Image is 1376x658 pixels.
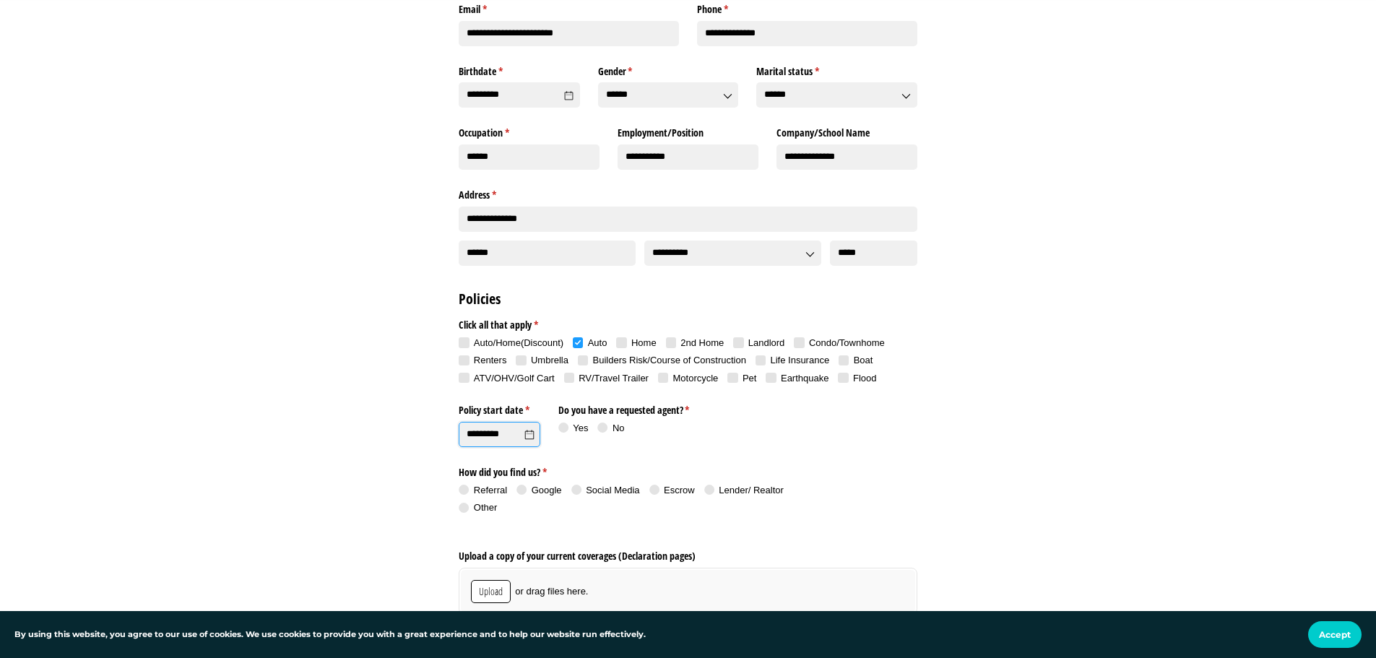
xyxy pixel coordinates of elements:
[515,585,588,598] span: or drag files here.
[459,289,917,309] h2: Policies
[478,584,503,599] span: Upload
[854,355,873,365] span: Boat
[459,241,635,266] input: City
[459,207,917,232] input: Address Line 1
[573,423,588,433] span: Yes
[613,423,625,433] span: No
[1319,629,1351,640] span: Accept
[586,485,639,495] span: Social Media
[459,545,917,563] label: Upload a copy of your current coverages (Declaration pages)
[459,461,818,480] legend: How did you find us?
[579,373,649,384] span: RV/​Travel Trailer
[631,337,657,348] span: Home
[14,628,646,641] p: By using this website, you agree to our use of cookies. We use cookies to provide you with a grea...
[531,355,568,365] span: Umbrella
[459,121,600,140] label: Occupation
[673,373,719,384] span: Motorcycle
[853,373,877,384] span: Flood
[474,337,563,348] span: Auto/​Home(Discount)
[459,337,917,389] div: checkbox-group
[593,355,746,365] span: Builders Risk/​Course of Construction
[719,485,784,495] span: Lender/​ Realtor
[474,355,507,365] span: Renters
[680,337,724,348] span: 2nd Home
[618,121,758,140] label: Employment/​Position
[588,337,607,348] span: Auto
[1308,621,1362,648] button: Accept
[770,355,829,365] span: Life Insurance
[474,502,498,513] span: Other
[471,580,511,603] button: Upload
[459,399,540,417] label: Policy start date
[743,373,757,384] span: Pet
[830,241,917,266] input: Zip Code
[474,373,555,384] span: ATV/​OHV/​Golf Cart
[781,373,829,384] span: Earthquake
[809,337,885,348] span: Condo/​Townhome
[598,59,739,78] label: Gender
[558,399,699,417] legend: Do you have a requested agent?
[459,183,917,202] legend: Address
[776,121,917,140] label: Company/​School Name
[532,485,562,495] span: Google
[459,313,917,332] legend: Click all that apply
[664,485,695,495] span: Escrow
[644,241,821,266] input: State
[459,59,579,78] label: Birthdate
[474,485,507,495] span: Referral
[748,337,785,348] span: Landlord
[756,59,917,78] label: Marital status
